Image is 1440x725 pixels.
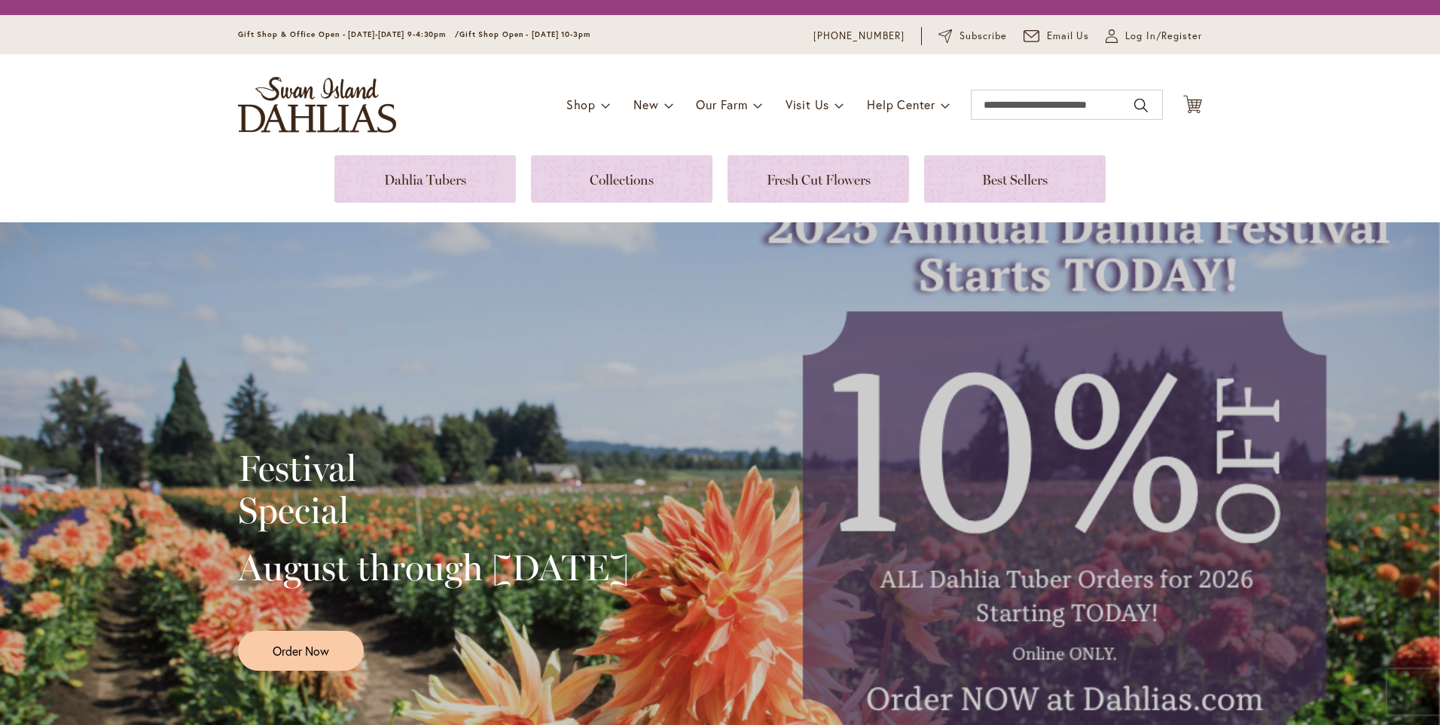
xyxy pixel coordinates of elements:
a: [PHONE_NUMBER] [813,29,905,44]
span: Visit Us [786,96,829,112]
span: Gift Shop Open - [DATE] 10-3pm [459,29,590,39]
h2: August through [DATE] [238,546,629,589]
button: Search [1134,93,1148,118]
a: Log In/Register [1106,29,1202,44]
a: Email Us [1024,29,1090,44]
span: Our Farm [696,96,747,112]
a: Subscribe [938,29,1007,44]
a: Order Now [238,631,364,671]
span: Gift Shop & Office Open - [DATE]-[DATE] 9-4:30pm / [238,29,459,39]
span: New [633,96,658,112]
span: Order Now [273,642,329,659]
h2: Festival Special [238,447,629,531]
span: Subscribe [959,29,1007,44]
span: Help Center [867,96,935,112]
span: Log In/Register [1125,29,1202,44]
span: Shop [566,96,596,112]
a: store logo [238,77,396,133]
span: Email Us [1047,29,1090,44]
